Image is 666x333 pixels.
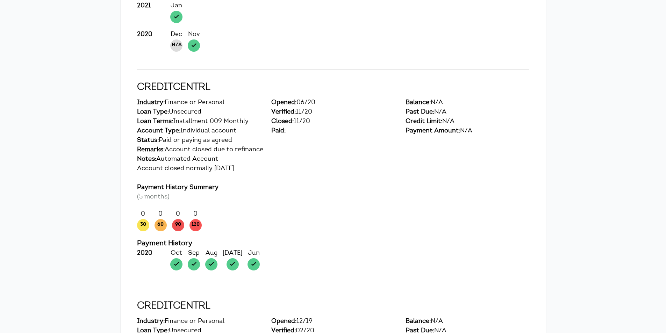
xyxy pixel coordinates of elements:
span: Closed: [271,118,294,125]
span: Paid: [271,128,286,134]
div: Finance or Personal [137,98,261,108]
span: Opened: [271,318,296,325]
span: Notes: [137,156,156,162]
h2: CREDITCENTRL [137,299,529,313]
span: Payment Amount: [406,128,460,134]
div: Finance or Personal [137,317,261,326]
span: Credit Limit: [406,118,442,125]
div: Sep [188,249,200,258]
div: Jan [170,1,182,11]
p: (5 months) [137,193,529,202]
h2: CREDITCENTRL [137,80,529,95]
div: N/A [406,98,529,108]
span: Opened: [271,100,296,106]
div: 0 [137,210,149,219]
div: Nov [188,30,200,39]
strong: 2020 [137,31,152,38]
div: Account closed due to refinance [137,145,529,155]
div: N/A [406,317,529,326]
div: 0 [155,210,167,219]
span: 30 [137,219,149,231]
span: Payment History [137,240,192,247]
div: N/A [406,126,529,136]
span: Balance: [406,318,431,325]
span: Status: [137,137,159,144]
span: 90 [172,219,184,231]
div: Paid or paying as agreed [137,136,529,145]
span: Past Due: [406,109,434,115]
span: Loan Terms: [137,118,173,125]
div: Jun [248,249,260,258]
div: N/A [406,117,529,126]
span: Industry: [137,318,165,325]
div: 11/20 [271,117,395,126]
strong: 2020 [137,250,152,256]
span: Industry: [137,100,165,106]
span: Balance: [406,100,431,106]
div: Installment 009 Monthly [137,117,261,126]
span: Remarks: [137,147,165,153]
div: 11/20 [271,108,395,117]
div: Aug [205,249,217,258]
strong: 2021 [137,3,151,9]
div: Individual account [137,126,261,136]
div: 06/20 [271,98,395,108]
span: Loan Type: [137,109,169,115]
div: 0 [172,210,184,219]
div: [DATE] [223,249,242,258]
div: Oct [170,249,182,258]
div: N/A [406,108,529,117]
span: Verified: [271,109,296,115]
span: N/A [170,39,182,52]
div: Unsecured [137,108,261,117]
span: 60 [155,219,167,231]
span: Payment History Summary [137,184,219,191]
span: 120 [189,219,202,231]
div: 12/19 [271,317,395,326]
div: 0 [189,210,202,219]
div: Automated Account Account closed normally [DATE] [137,155,529,183]
div: Dec [170,30,182,39]
span: Account Type: [137,128,180,134]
